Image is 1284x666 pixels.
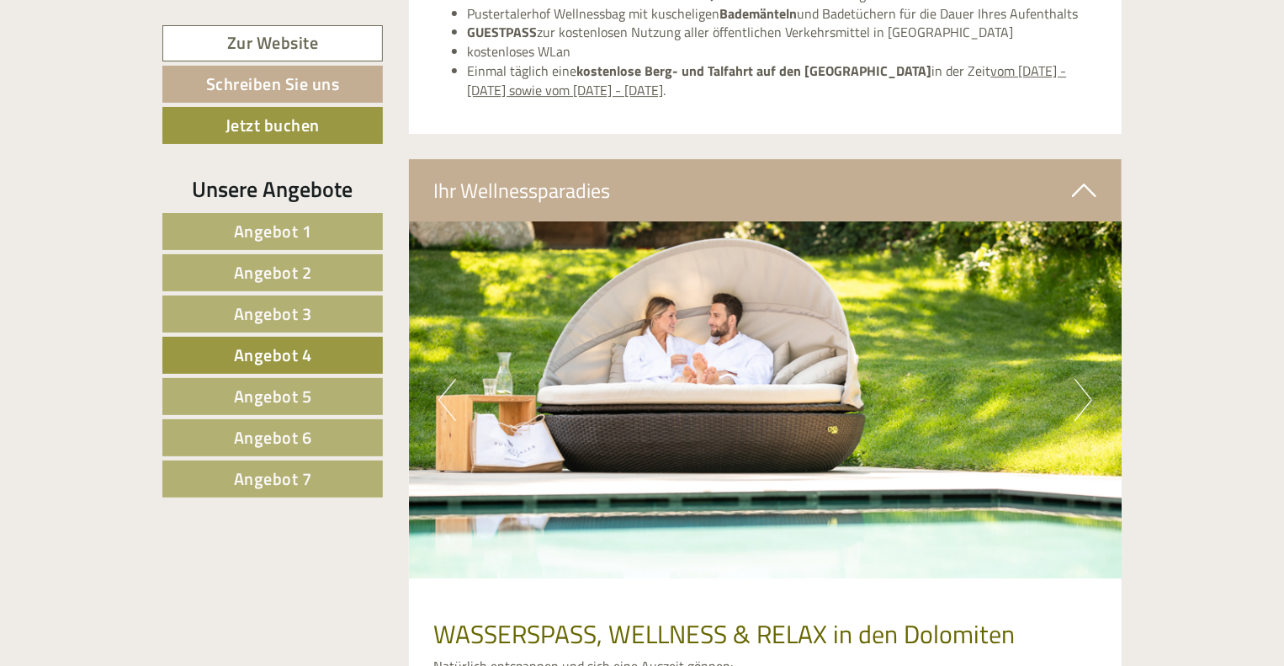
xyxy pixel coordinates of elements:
[468,61,1097,100] li: Einmal täglich eine in der Zeit .
[468,61,1067,100] u: vom [DATE] - [DATE] sowie vom [DATE] - [DATE]
[234,301,312,327] span: Angebot 3
[162,173,383,205] div: Unsere Angebote
[25,82,260,93] small: 21:26
[468,22,538,42] strong: GUESTPASS
[434,615,1016,653] span: WASSERSPASS, WELLNESS & RELAX in den Dolomiten
[162,25,383,61] a: Zur Website
[13,45,268,97] div: Guten Tag, wie können wir Ihnen helfen?
[438,379,456,421] button: Previous
[720,3,798,24] strong: Bademänteln
[1074,379,1092,421] button: Next
[25,49,260,62] div: [GEOGRAPHIC_DATA]
[162,66,383,103] a: Schreiben Sie uns
[162,107,383,144] a: Jetzt buchen
[554,436,663,473] button: Senden
[234,424,312,450] span: Angebot 6
[234,383,312,409] span: Angebot 5
[302,13,361,41] div: [DATE]
[577,61,932,81] strong: kostenlose Berg- und Talfahrt auf den [GEOGRAPHIC_DATA]
[234,259,312,285] span: Angebot 2
[234,218,312,244] span: Angebot 1
[409,159,1122,221] div: Ihr Wellnessparadies
[468,4,1097,24] li: Pustertalerhof Wellnessbag mit kuscheligen und Badetüchern für die Dauer Ihres Aufenthalts
[234,342,312,368] span: Angebot 4
[468,23,1097,42] li: zur kostenlosen Nutzung aller öffentlichen Verkehrsmittel in [GEOGRAPHIC_DATA]
[468,42,1097,61] li: kostenloses WLan
[234,466,312,492] span: Angebot 7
